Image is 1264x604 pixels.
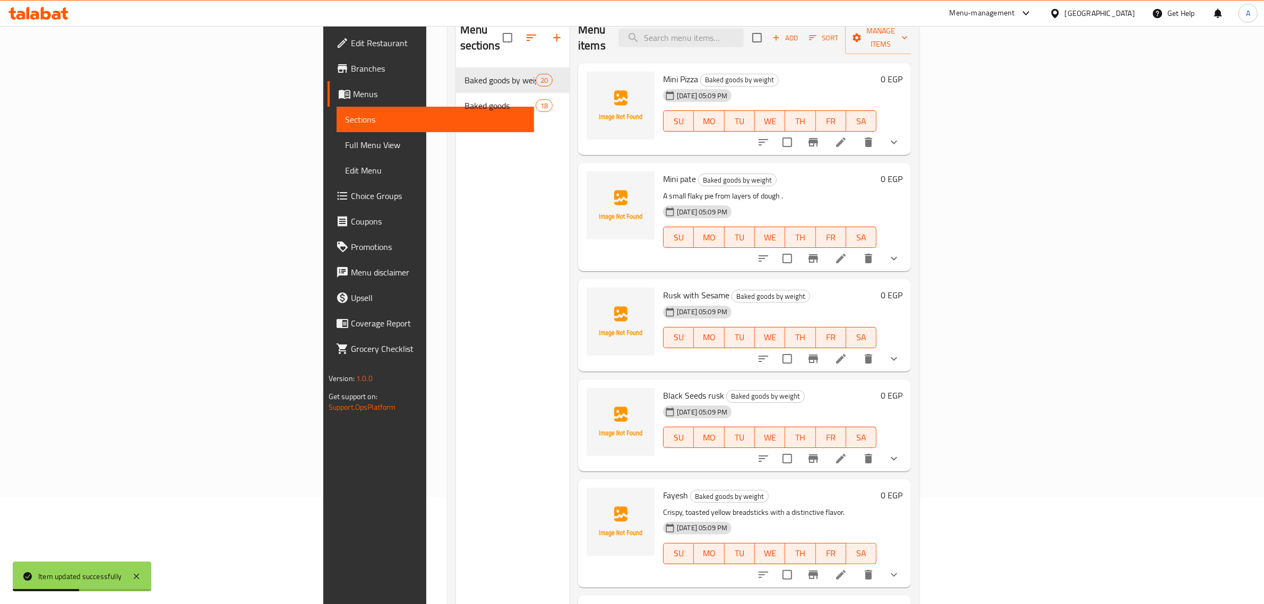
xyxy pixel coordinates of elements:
[759,230,781,245] span: WE
[888,136,900,149] svg: Show Choices
[328,234,535,260] a: Promotions
[820,430,842,445] span: FR
[328,285,535,310] a: Upsell
[850,330,872,345] span: SA
[725,110,755,132] button: TU
[950,7,1015,20] div: Menu-management
[846,327,876,348] button: SA
[835,452,847,465] a: Edit menu item
[663,189,876,203] p: A small flaky pie from layers of dough .
[351,317,526,330] span: Coverage Report
[776,131,798,153] span: Select to update
[881,488,902,503] h6: 0 EGP
[856,346,881,372] button: delete
[785,327,815,348] button: TH
[328,209,535,234] a: Coupons
[663,327,694,348] button: SU
[663,506,876,519] p: Crispy, toasted yellow breadsticks with a distinctive flavor.
[801,446,826,471] button: Branch-specific-item
[345,164,526,177] span: Edit Menu
[536,101,552,111] span: 18
[746,27,768,49] span: Select section
[755,110,785,132] button: WE
[881,246,907,271] button: show more
[496,27,519,49] span: Select all sections
[351,240,526,253] span: Promotions
[337,132,535,158] a: Full Menu View
[776,447,798,470] span: Select to update
[801,246,826,271] button: Branch-specific-item
[668,114,690,129] span: SU
[789,430,811,445] span: TH
[673,91,732,101] span: [DATE] 05:09 PM
[725,227,755,248] button: TU
[802,30,845,46] span: Sort items
[759,330,781,345] span: WE
[789,114,811,129] span: TH
[698,430,720,445] span: MO
[663,487,688,503] span: Fayesh
[755,327,785,348] button: WE
[587,288,655,356] img: Rusk with Sesame
[536,75,552,85] span: 20
[820,114,842,129] span: FR
[850,230,872,245] span: SA
[328,56,535,81] a: Branches
[751,562,776,588] button: sort-choices
[668,546,690,561] span: SU
[699,174,776,186] span: Baked goods by weight
[356,372,373,385] span: 1.0.0
[850,430,872,445] span: SA
[785,110,815,132] button: TH
[353,88,526,100] span: Menus
[755,543,785,564] button: WE
[727,390,804,402] span: Baked goods by weight
[856,446,881,471] button: delete
[881,171,902,186] h6: 0 EGP
[835,136,847,149] a: Edit menu item
[351,215,526,228] span: Coupons
[856,246,881,271] button: delete
[785,543,815,564] button: TH
[465,99,536,112] span: Baked goods
[465,74,536,87] span: Baked goods by weight
[725,327,755,348] button: TU
[725,543,755,564] button: TU
[820,230,842,245] span: FR
[846,110,876,132] button: SA
[329,372,355,385] span: Version:
[816,110,846,132] button: FR
[698,174,777,186] div: Baked goods by weight
[809,32,838,44] span: Sort
[668,230,690,245] span: SU
[328,183,535,209] a: Choice Groups
[801,562,826,588] button: Branch-specific-item
[663,387,724,403] span: Black Seeds rusk
[456,63,570,123] nav: Menu sections
[351,266,526,279] span: Menu disclaimer
[835,252,847,265] a: Edit menu item
[700,74,779,87] div: Baked goods by weight
[846,543,876,564] button: SA
[856,562,881,588] button: delete
[698,330,720,345] span: MO
[729,430,751,445] span: TU
[732,290,810,303] span: Baked goods by weight
[785,427,815,448] button: TH
[694,327,724,348] button: MO
[856,130,881,155] button: delete
[673,407,732,417] span: [DATE] 05:09 PM
[888,452,900,465] svg: Show Choices
[768,30,802,46] button: Add
[587,171,655,239] img: Mini pate
[776,564,798,586] span: Select to update
[759,546,781,561] span: WE
[850,546,872,561] span: SA
[663,287,729,303] span: Rusk with Sesame
[881,72,902,87] h6: 0 EGP
[345,113,526,126] span: Sections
